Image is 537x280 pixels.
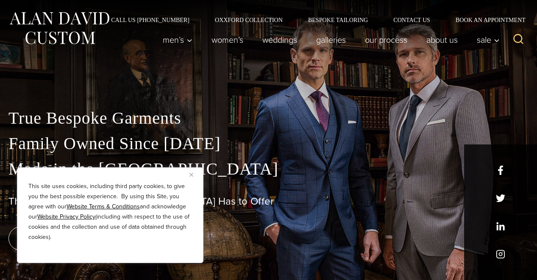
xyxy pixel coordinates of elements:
a: book an appointment [8,227,127,250]
a: Oxxford Collection [202,17,295,23]
a: Bespoke Tailoring [295,17,381,23]
button: Close [189,169,200,180]
h1: The Best Custom Suits [GEOGRAPHIC_DATA] Has to Offer [8,195,529,208]
a: Call Us [PHONE_NUMBER] [98,17,202,23]
p: This site uses cookies, including third party cookies, to give you the best possible experience. ... [28,181,192,242]
a: Galleries [307,31,356,48]
img: Alan David Custom [8,9,110,47]
a: Women’s [202,31,253,48]
span: Sale [477,36,500,44]
p: True Bespoke Garments Family Owned Since [DATE] Made in the [GEOGRAPHIC_DATA] [8,105,529,182]
a: Book an Appointment [443,17,529,23]
a: About Us [417,31,467,48]
a: Website Privacy Policy [37,212,95,221]
button: View Search Form [508,30,529,50]
nav: Secondary Navigation [98,17,529,23]
a: Our Process [356,31,417,48]
a: Website Terms & Conditions [67,202,140,211]
nav: Primary Navigation [153,31,504,48]
img: Close [189,173,193,177]
a: Contact Us [381,17,443,23]
a: weddings [253,31,307,48]
span: Men’s [163,36,192,44]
